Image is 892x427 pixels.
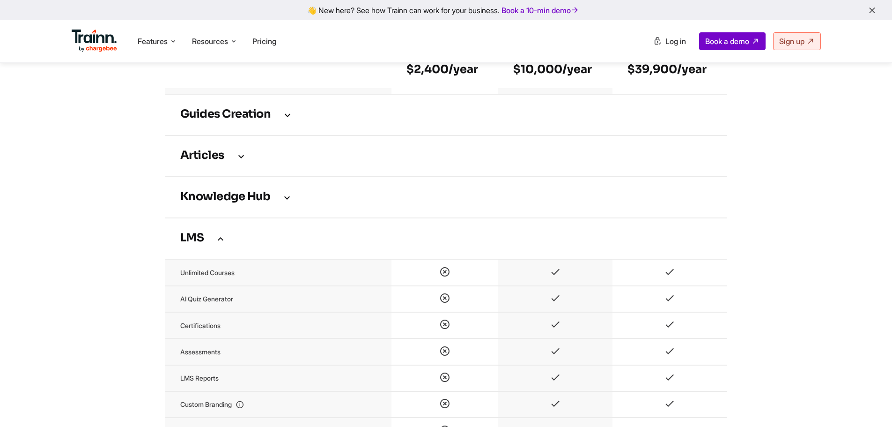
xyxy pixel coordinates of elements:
td: Custom branding [165,391,391,418]
span: Log in [665,37,686,46]
a: Book a demo [699,32,766,50]
h6: $10,000/year [513,62,597,77]
h6: $39,900/year [627,62,712,77]
td: Unlimited courses [165,259,391,285]
a: Book a 10-min demo [500,4,581,17]
span: Resources [192,36,228,46]
h3: Guides creation [180,110,712,120]
h6: $2,400/year [406,62,483,77]
div: 👋 New here? See how Trainn can work for your business. [6,6,886,15]
td: Assessments [165,338,391,365]
span: Book a demo [705,37,749,46]
td: AI Quiz Generator [165,286,391,312]
td: LMS reports [165,365,391,391]
span: Sign up [779,37,804,46]
iframe: Chat Widget [845,382,892,427]
h3: Knowledge Hub [180,192,712,202]
a: Sign up [773,32,821,50]
h3: LMS [180,233,712,244]
a: Pricing [252,37,276,46]
a: Log in [648,33,692,50]
h3: Articles [180,151,712,161]
td: Certifications [165,312,391,338]
span: Features [138,36,168,46]
img: Trainn Logo [72,30,118,52]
